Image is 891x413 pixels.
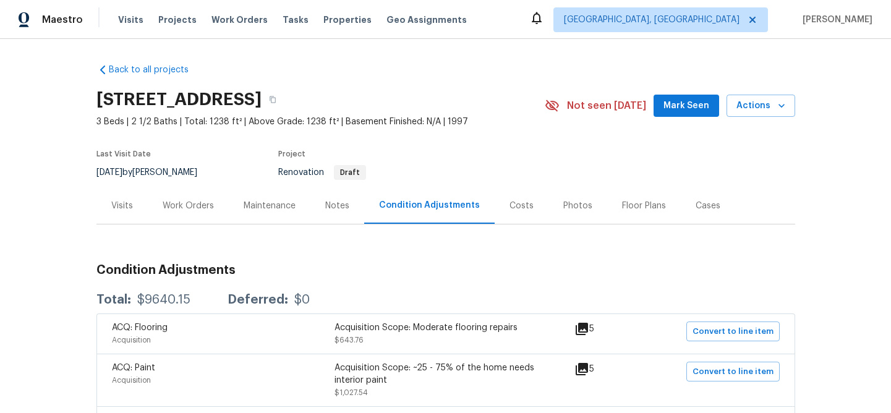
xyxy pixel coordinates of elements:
div: Acquisition Scope: ~25 - 75% of the home needs interior paint [335,362,557,386]
span: Work Orders [211,14,268,26]
button: Convert to line item [686,362,780,381]
span: $1,027.54 [335,389,368,396]
div: by [PERSON_NAME] [96,165,212,180]
button: Copy Address [262,88,284,111]
div: Photos [563,200,592,212]
span: Maestro [42,14,83,26]
span: Mark Seen [663,98,709,114]
span: 3 Beds | 2 1/2 Baths | Total: 1238 ft² | Above Grade: 1238 ft² | Basement Finished: N/A | 1997 [96,116,545,128]
div: Maintenance [244,200,296,212]
div: Floor Plans [622,200,666,212]
span: Visits [118,14,143,26]
span: $643.76 [335,336,364,344]
span: Properties [323,14,372,26]
span: Projects [158,14,197,26]
div: Work Orders [163,200,214,212]
span: ACQ: Paint [112,364,155,372]
div: Notes [325,200,349,212]
div: Costs [509,200,534,212]
span: [PERSON_NAME] [798,14,872,26]
span: Geo Assignments [386,14,467,26]
span: ACQ: Flooring [112,323,168,332]
button: Mark Seen [654,95,719,117]
div: Acquisition Scope: Moderate flooring repairs [335,321,557,334]
span: Project [278,150,305,158]
span: [GEOGRAPHIC_DATA], [GEOGRAPHIC_DATA] [564,14,740,26]
div: Total: [96,294,131,306]
span: Convert to line item [693,325,774,339]
span: Renovation [278,168,366,177]
div: 5 [574,362,634,377]
div: Cases [696,200,720,212]
span: Draft [335,169,365,176]
span: Actions [736,98,785,114]
div: Deferred: [228,294,288,306]
div: 5 [574,321,634,336]
div: Condition Adjustments [379,199,480,211]
h3: Condition Adjustments [96,264,795,276]
span: Not seen [DATE] [567,100,646,112]
div: $0 [294,294,310,306]
span: Acquisition [112,377,151,384]
span: Convert to line item [693,365,774,379]
span: Acquisition [112,336,151,344]
a: Back to all projects [96,64,215,76]
h2: [STREET_ADDRESS] [96,93,262,106]
button: Convert to line item [686,321,780,341]
span: Tasks [283,15,309,24]
span: Last Visit Date [96,150,151,158]
button: Actions [727,95,795,117]
div: Visits [111,200,133,212]
div: $9640.15 [137,294,190,306]
span: [DATE] [96,168,122,177]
